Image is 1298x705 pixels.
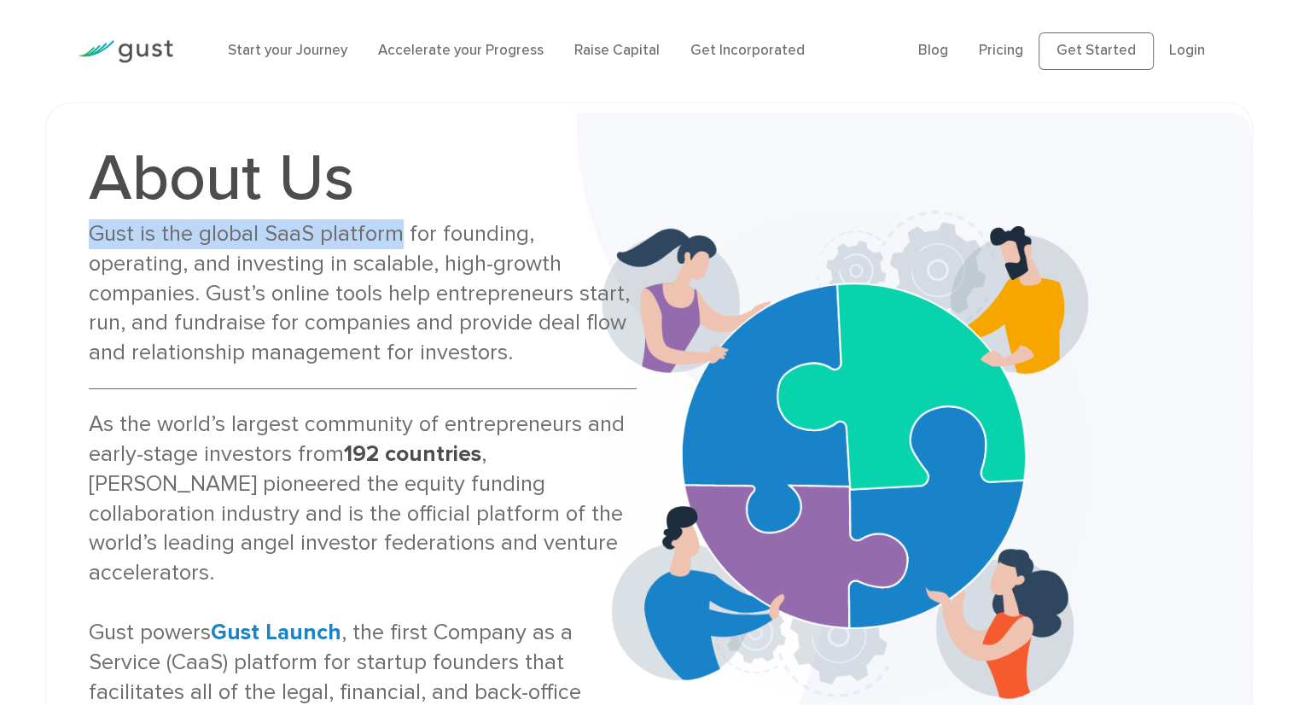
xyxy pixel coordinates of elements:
[1169,42,1205,59] a: Login
[228,42,347,59] a: Start your Journey
[89,219,636,368] div: Gust is the global SaaS platform for founding, operating, and investing in scalable, high-growth ...
[89,146,636,211] h1: About Us
[378,42,544,59] a: Accelerate your Progress
[344,440,481,467] strong: 192 countries
[211,619,341,645] a: Gust Launch
[574,42,660,59] a: Raise Capital
[979,42,1023,59] a: Pricing
[1039,32,1154,70] a: Get Started
[918,42,948,59] a: Blog
[690,42,805,59] a: Get Incorporated
[78,40,173,63] img: Gust Logo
